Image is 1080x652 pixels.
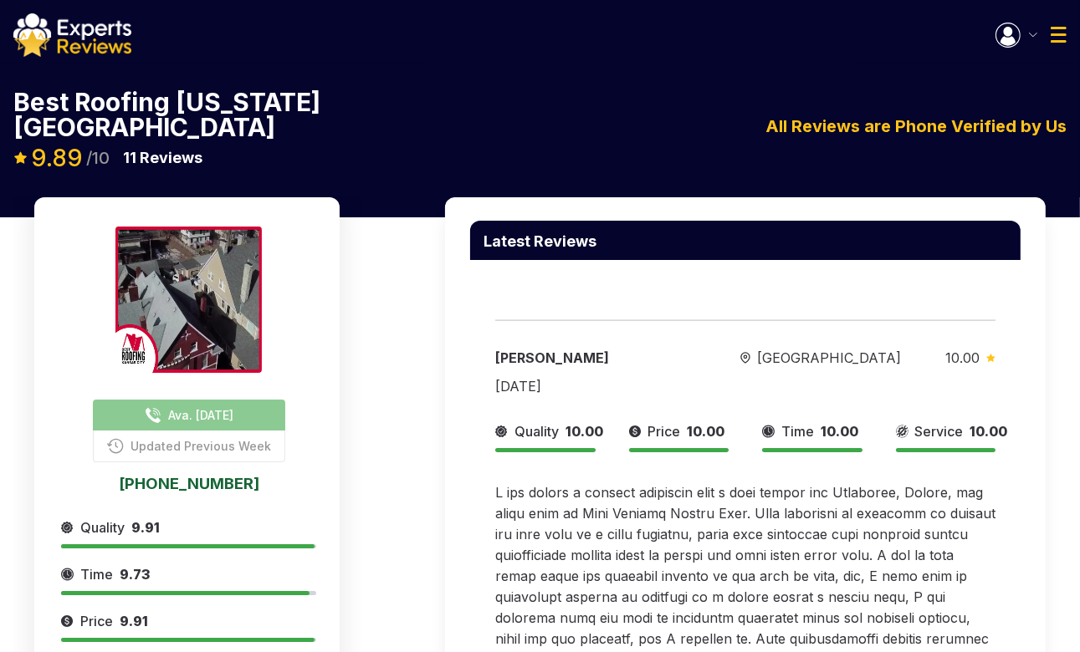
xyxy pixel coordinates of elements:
[821,423,858,440] span: 10.00
[484,234,596,249] p: Latest Reviews
[61,517,74,537] img: slider icon
[123,146,202,170] p: Reviews
[781,421,814,441] span: Time
[757,348,901,368] span: [GEOGRAPHIC_DATA]
[495,348,695,368] div: [PERSON_NAME]
[80,564,113,584] span: Time
[996,23,1021,48] img: Menu Icon
[945,349,980,366] span: 10.00
[1029,33,1037,37] img: Menu Icon
[168,406,233,424] span: Ava. [DATE]
[93,400,285,430] button: Ava. [DATE]
[896,421,909,441] img: slider icon
[120,566,150,583] span: 9.73
[648,421,681,441] span: Price
[131,519,160,536] span: 9.91
[13,13,131,57] img: logo
[123,149,136,166] span: 11
[145,407,161,424] img: buttonPhoneIcon
[115,227,262,373] img: expert image
[566,423,603,440] span: 10.00
[61,476,316,491] a: [PHONE_NUMBER]
[1051,27,1067,43] img: Menu Icon
[629,421,642,441] img: slider icon
[765,114,1067,139] p: All Reviews are Phone Verified by Us
[495,421,508,441] img: slider icon
[915,421,964,441] span: Service
[514,421,559,441] span: Quality
[120,613,148,629] span: 9.91
[61,564,74,584] img: slider icon
[80,517,125,537] span: Quality
[61,611,74,631] img: slider icon
[131,437,271,455] span: Updated Previous Week
[86,150,110,166] span: /10
[762,421,775,441] img: slider icon
[740,352,750,364] img: slider icon
[13,89,338,140] p: Best Roofing [US_STATE][GEOGRAPHIC_DATA]
[31,144,83,172] span: 9.89
[986,354,996,362] img: slider icon
[93,430,285,462] button: Updated Previous Week
[80,611,113,631] span: Price
[495,376,541,396] div: [DATE]
[688,423,725,440] span: 10.00
[107,438,124,454] img: buttonPhoneIcon
[970,423,1008,440] span: 10.00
